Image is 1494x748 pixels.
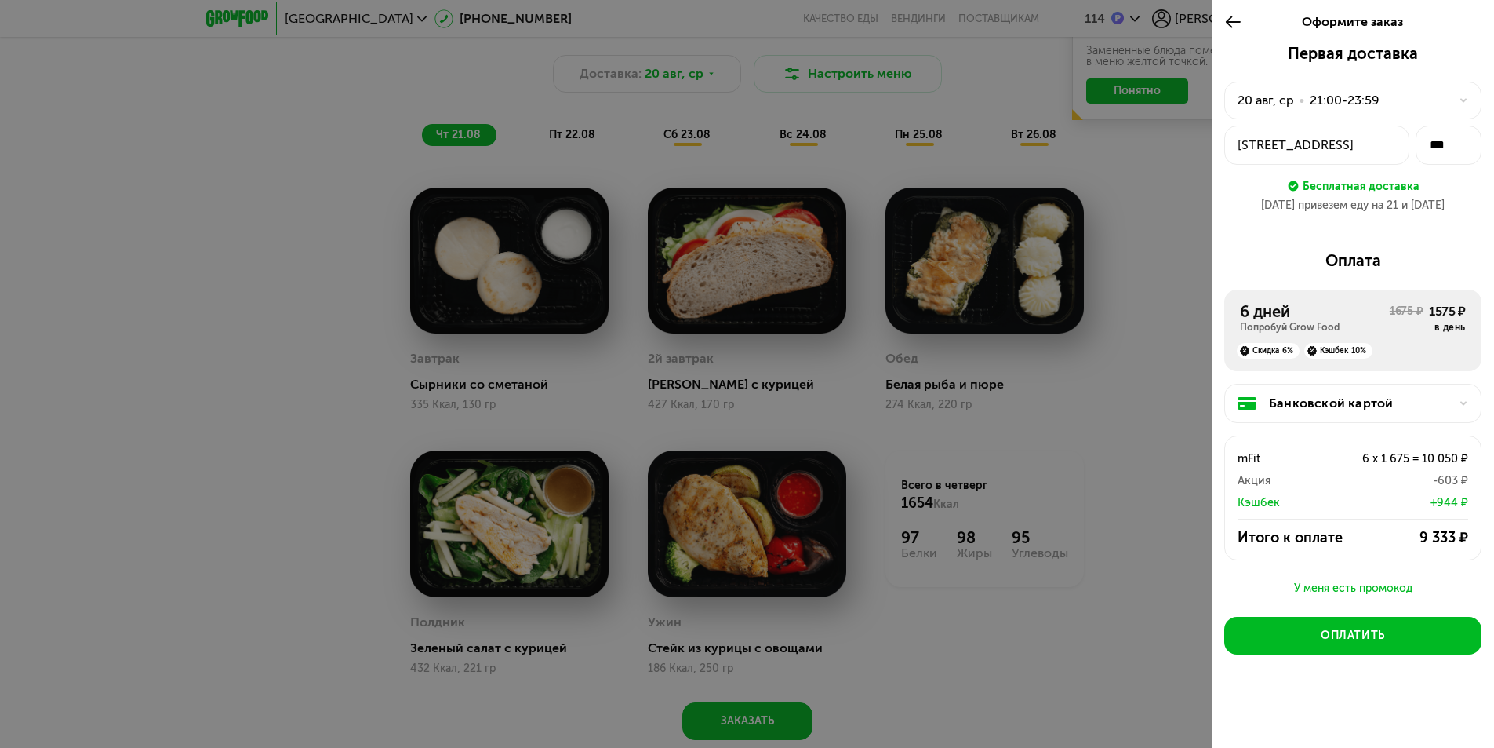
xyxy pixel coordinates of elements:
div: Кэшбек [1238,493,1330,512]
div: mFit [1238,449,1330,468]
div: Бесплатная доставка [1303,177,1419,195]
div: 1675 ₽ [1390,304,1423,334]
button: [STREET_ADDRESS] [1224,126,1409,165]
div: -603 ₽ [1330,471,1468,490]
div: 1575 ₽ [1429,302,1466,321]
div: Кэшбек 10% [1304,343,1372,359]
span: Оформите заказ [1302,14,1403,29]
div: Оплата [1224,251,1481,270]
div: Первая доставка [1224,44,1481,63]
button: Оплатить [1224,617,1481,655]
div: 20 авг, ср [1238,91,1294,110]
div: Итого к оплате [1238,528,1365,547]
div: 9 333 ₽ [1365,528,1468,547]
div: 21:00-23:59 [1310,91,1379,110]
div: Акция [1238,471,1330,490]
div: Скидка 6% [1237,343,1300,359]
div: в день [1429,321,1466,334]
div: Банковской картой [1269,394,1449,413]
button: У меня есть промокод [1224,579,1481,598]
div: Попробуй Grow Food [1240,321,1390,334]
div: Оплатить [1321,628,1385,644]
div: • [1299,91,1305,110]
div: [DATE] привезем еду на 21 и [DATE] [1224,198,1481,213]
div: 6 дней [1240,302,1390,321]
div: 6 x 1 675 = 10 050 ₽ [1330,449,1468,468]
div: [STREET_ADDRESS] [1238,136,1396,155]
div: +944 ₽ [1330,493,1468,512]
